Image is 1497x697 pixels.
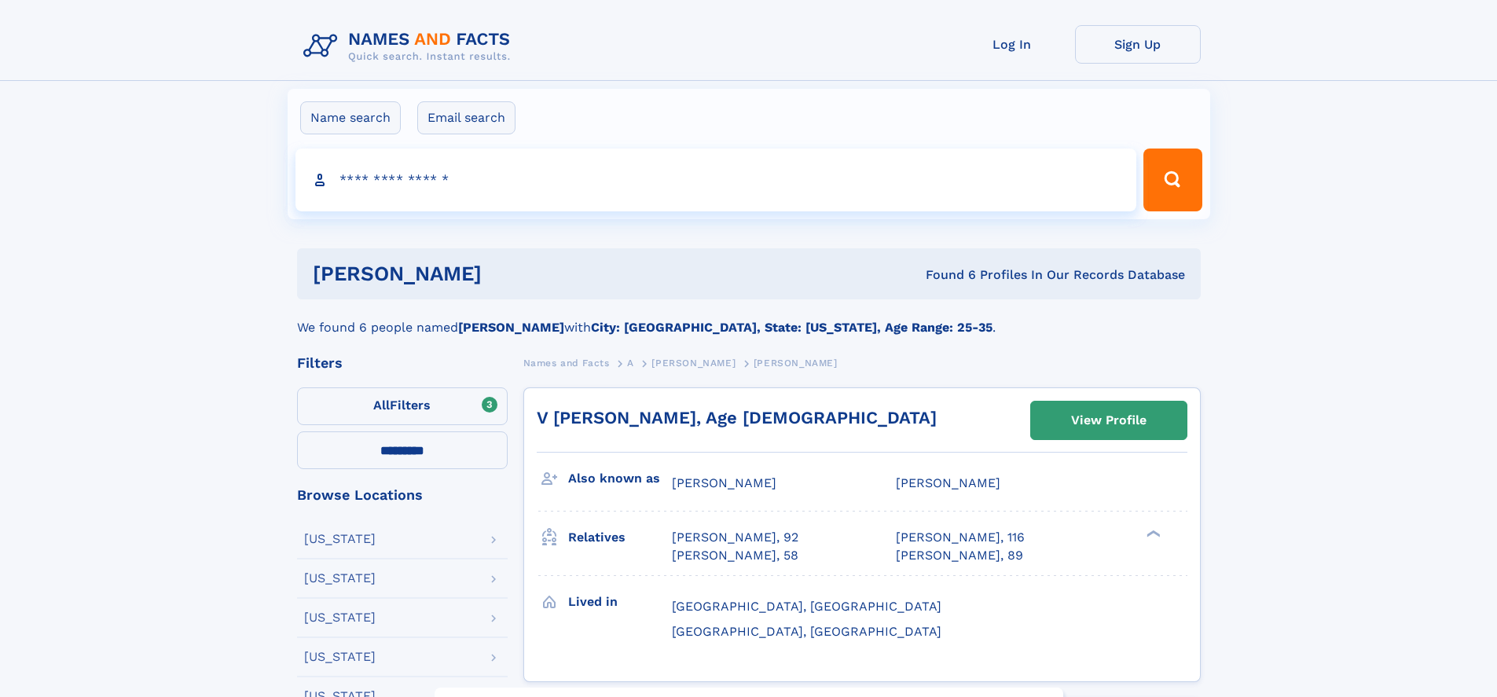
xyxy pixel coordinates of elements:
[458,320,564,335] b: [PERSON_NAME]
[373,398,390,413] span: All
[896,475,1000,490] span: [PERSON_NAME]
[672,624,941,639] span: [GEOGRAPHIC_DATA], [GEOGRAPHIC_DATA]
[672,475,776,490] span: [PERSON_NAME]
[568,589,672,615] h3: Lived in
[300,101,401,134] label: Name search
[297,488,508,502] div: Browse Locations
[304,611,376,624] div: [US_STATE]
[417,101,516,134] label: Email search
[304,572,376,585] div: [US_STATE]
[949,25,1075,64] a: Log In
[523,353,610,372] a: Names and Facts
[295,149,1137,211] input: search input
[651,353,736,372] a: [PERSON_NAME]
[703,266,1185,284] div: Found 6 Profiles In Our Records Database
[1143,529,1161,539] div: ❯
[651,358,736,369] span: [PERSON_NAME]
[1031,402,1187,439] a: View Profile
[672,529,798,546] a: [PERSON_NAME], 92
[672,599,941,614] span: [GEOGRAPHIC_DATA], [GEOGRAPHIC_DATA]
[1075,25,1201,64] a: Sign Up
[568,465,672,492] h3: Also known as
[627,358,634,369] span: A
[297,25,523,68] img: Logo Names and Facts
[297,356,508,370] div: Filters
[672,547,798,564] a: [PERSON_NAME], 58
[591,320,992,335] b: City: [GEOGRAPHIC_DATA], State: [US_STATE], Age Range: 25-35
[568,524,672,551] h3: Relatives
[297,299,1201,337] div: We found 6 people named with .
[313,264,704,284] h1: [PERSON_NAME]
[297,387,508,425] label: Filters
[1143,149,1202,211] button: Search Button
[754,358,838,369] span: [PERSON_NAME]
[627,353,634,372] a: A
[1071,402,1147,438] div: View Profile
[896,529,1025,546] a: [PERSON_NAME], 116
[304,651,376,663] div: [US_STATE]
[304,533,376,545] div: [US_STATE]
[896,547,1023,564] a: [PERSON_NAME], 89
[537,408,937,427] a: V [PERSON_NAME], Age [DEMOGRAPHIC_DATA]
